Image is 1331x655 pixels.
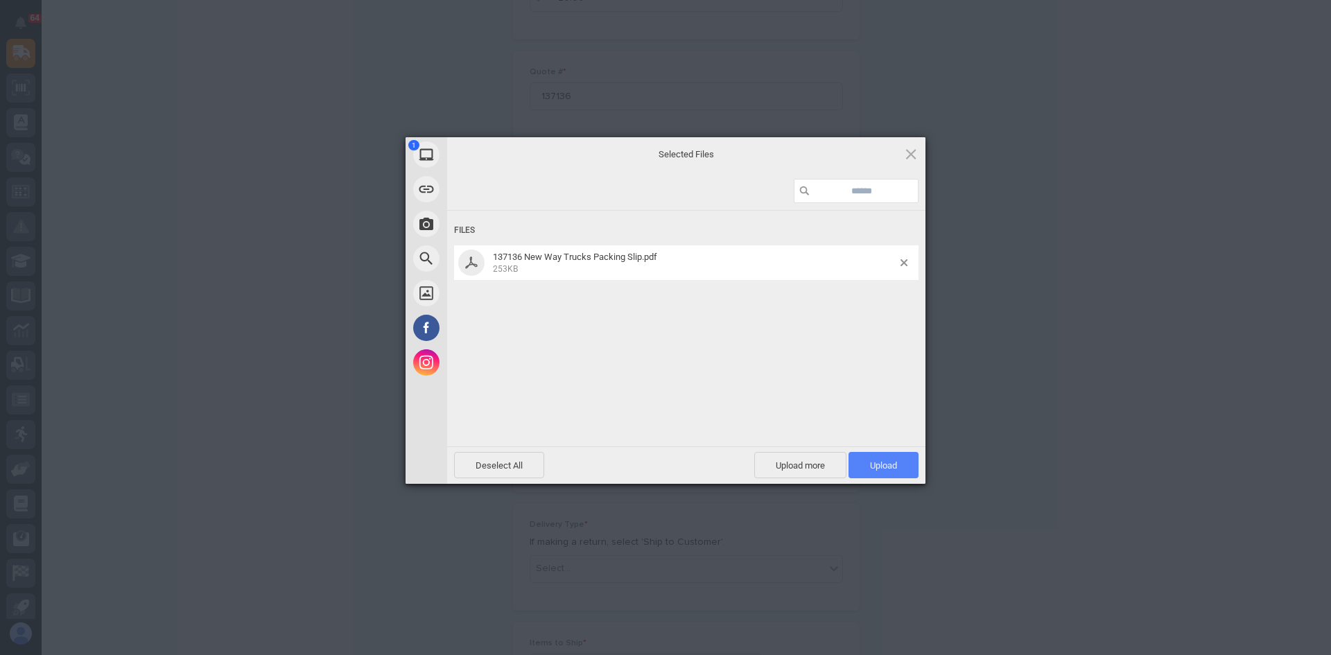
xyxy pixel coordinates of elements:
[903,146,919,161] span: Click here or hit ESC to close picker
[454,218,919,243] div: Files
[493,264,518,274] span: 253KB
[493,252,657,262] span: 137136 New Way Trucks Packing Slip.pdf
[406,311,572,345] div: Facebook
[548,148,825,160] span: Selected Files
[406,172,572,207] div: Link (URL)
[406,276,572,311] div: Unsplash
[406,207,572,241] div: Take Photo
[406,137,572,172] div: My Device
[849,452,919,478] span: Upload
[489,252,901,274] span: 137136 New Way Trucks Packing Slip.pdf
[454,452,544,478] span: Deselect All
[406,345,572,380] div: Instagram
[754,452,846,478] span: Upload more
[408,140,419,150] span: 1
[406,241,572,276] div: Web Search
[870,460,897,471] span: Upload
